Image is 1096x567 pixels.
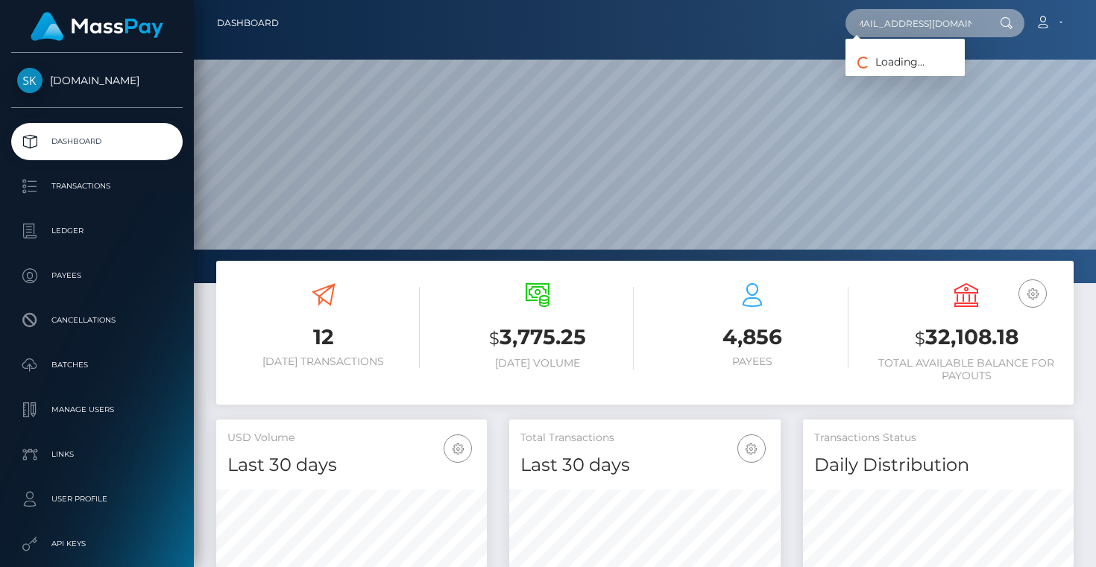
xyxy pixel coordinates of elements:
h3: 12 [227,323,420,352]
p: Dashboard [17,130,177,153]
h4: Daily Distribution [814,452,1062,478]
h6: Total Available Balance for Payouts [871,357,1063,382]
a: Links [11,436,183,473]
a: Manage Users [11,391,183,428]
h5: Total Transactions [520,431,769,446]
h6: [DATE] Volume [442,357,634,370]
a: Dashboard [11,123,183,160]
img: MassPay Logo [31,12,163,41]
h6: [DATE] Transactions [227,355,420,368]
h6: Payees [656,355,848,368]
a: API Keys [11,525,183,563]
input: Search... [845,9,986,37]
p: User Profile [17,488,177,510]
small: $ [489,328,500,349]
p: Manage Users [17,399,177,421]
p: Links [17,443,177,466]
p: Ledger [17,220,177,242]
a: Payees [11,257,183,294]
p: Cancellations [17,309,177,332]
span: Loading... [845,55,925,69]
a: Batches [11,346,183,384]
p: Transactions [17,175,177,197]
small: $ [915,328,925,349]
p: Batches [17,354,177,376]
a: Dashboard [217,7,279,39]
a: Transactions [11,168,183,205]
span: [DOMAIN_NAME] [11,74,183,87]
img: Skin.Land [17,68,42,93]
p: API Keys [17,533,177,555]
h3: 3,775.25 [442,323,634,353]
a: Ledger [11,212,183,250]
a: Cancellations [11,302,183,339]
h4: Last 30 days [227,452,476,478]
p: Payees [17,265,177,287]
h5: USD Volume [227,431,476,446]
h4: Last 30 days [520,452,769,478]
a: User Profile [11,481,183,518]
h5: Transactions Status [814,431,1062,446]
h3: 4,856 [656,323,848,352]
h3: 32,108.18 [871,323,1063,353]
